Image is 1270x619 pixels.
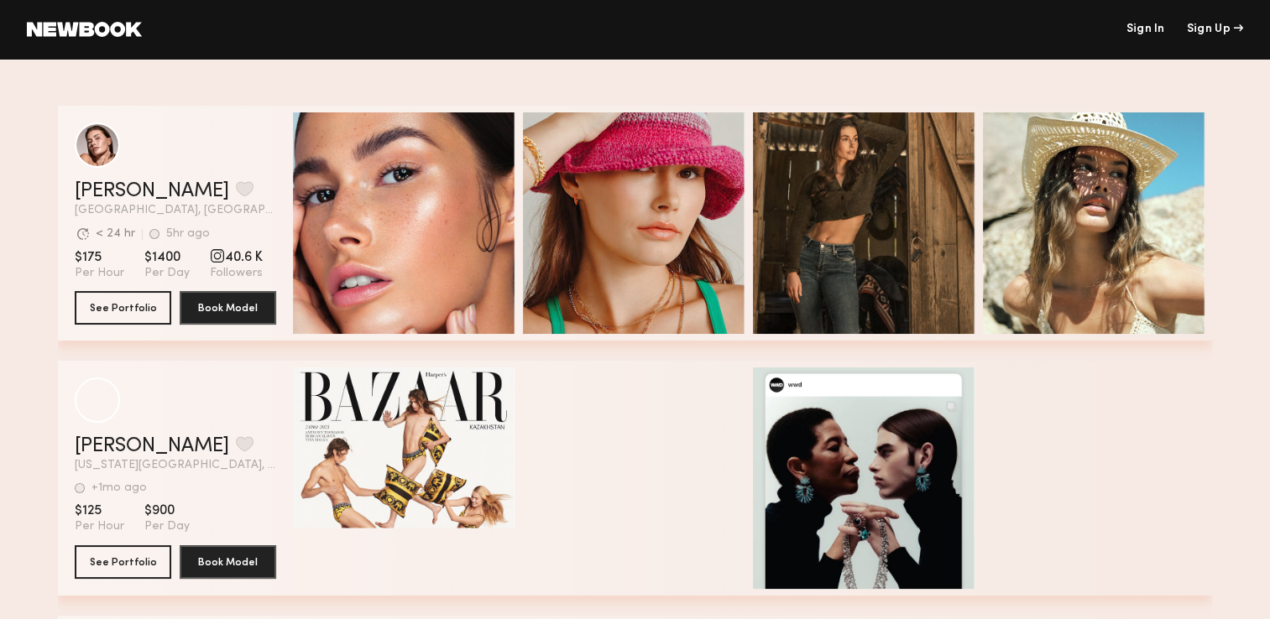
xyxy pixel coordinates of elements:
[166,228,210,240] div: 5hr ago
[75,519,124,534] span: Per Hour
[144,266,190,281] span: Per Day
[75,460,276,471] span: [US_STATE][GEOGRAPHIC_DATA], [GEOGRAPHIC_DATA]
[96,228,135,240] div: < 24 hr
[75,249,124,266] span: $175
[75,545,171,579] button: See Portfolio
[75,266,124,281] span: Per Hour
[144,502,190,519] span: $900
[180,545,276,579] button: Book Model
[75,502,124,519] span: $125
[144,519,190,534] span: Per Day
[210,266,263,281] span: Followers
[1187,23,1243,35] div: Sign Up
[144,249,190,266] span: $1400
[75,436,229,456] a: [PERSON_NAME]
[210,249,263,266] span: 40.6 K
[1126,23,1164,35] a: Sign In
[180,291,276,325] button: Book Model
[91,482,147,494] div: +1mo ago
[75,291,171,325] button: See Portfolio
[75,181,229,201] a: [PERSON_NAME]
[75,205,276,216] span: [GEOGRAPHIC_DATA], [GEOGRAPHIC_DATA]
